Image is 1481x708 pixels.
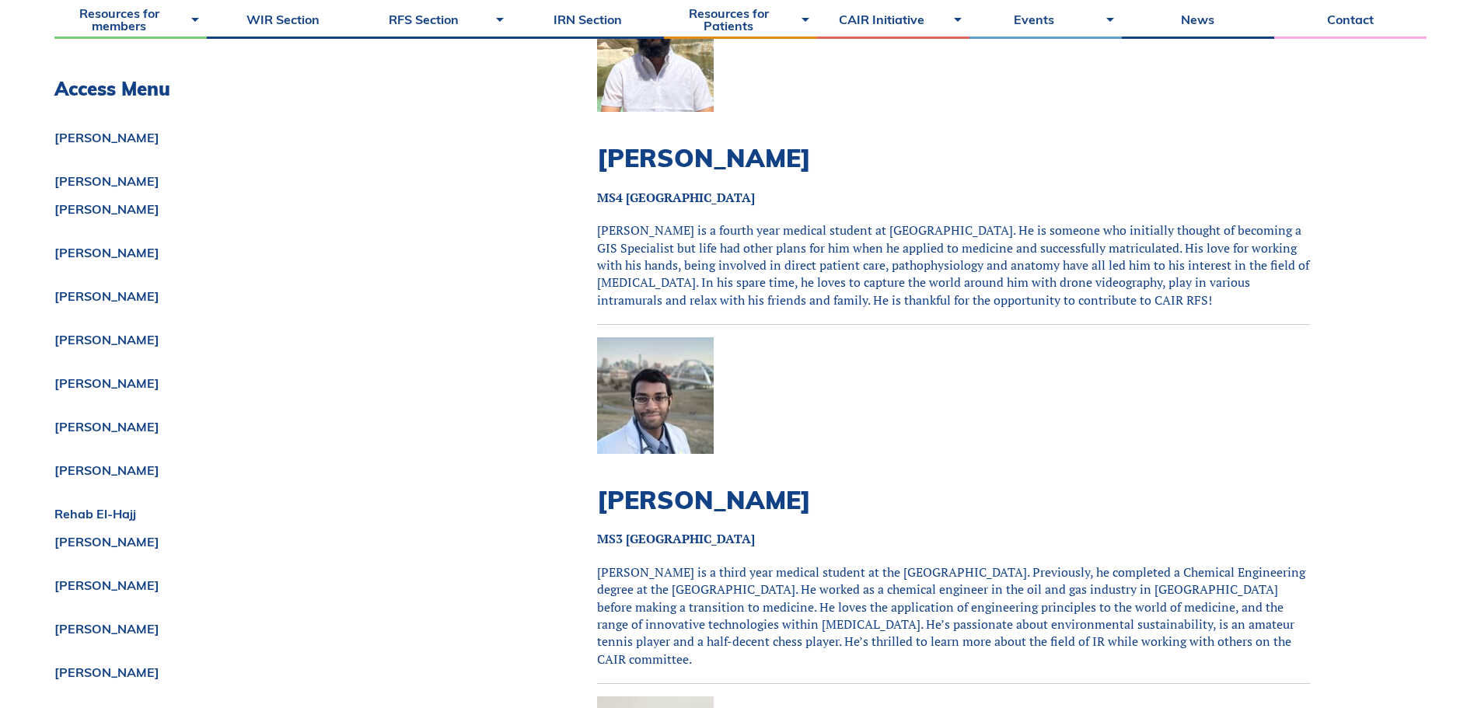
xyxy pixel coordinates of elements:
a: Rehab El-Hajj [54,507,519,520]
a: [PERSON_NAME] [54,623,519,635]
a: [PERSON_NAME] [54,175,519,187]
a: [PERSON_NAME] [54,464,519,476]
a: [PERSON_NAME] [54,246,519,259]
a: [PERSON_NAME] [54,290,519,302]
h2: [PERSON_NAME] [597,485,1310,514]
a: [PERSON_NAME] [54,333,519,346]
a: [PERSON_NAME] [54,535,519,548]
a: [PERSON_NAME] [54,666,519,678]
a: [PERSON_NAME] [54,420,519,433]
p: [PERSON_NAME] is a third year medical student at the [GEOGRAPHIC_DATA]. Previously, he completed ... [597,563,1310,668]
p: [PERSON_NAME] is a fourth year medical student at [GEOGRAPHIC_DATA]. He is someone who initially ... [597,221,1310,309]
strong: MS3 [GEOGRAPHIC_DATA] [597,530,755,547]
h2: [PERSON_NAME] [597,143,1310,173]
h3: Access Menu [54,78,519,100]
strong: MS4 [GEOGRAPHIC_DATA] [597,189,755,206]
a: [PERSON_NAME] [54,203,519,215]
a: [PERSON_NAME] [54,131,519,144]
a: [PERSON_NAME] [54,377,519,389]
a: [PERSON_NAME] [54,579,519,591]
